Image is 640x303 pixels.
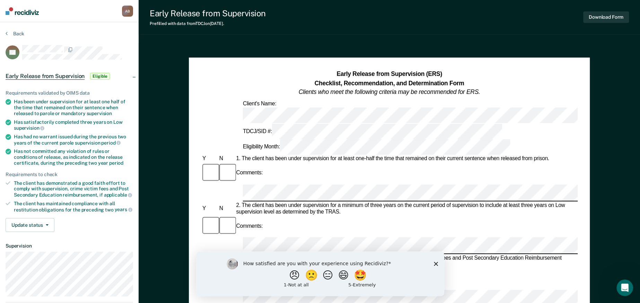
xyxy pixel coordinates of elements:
div: Y [201,205,218,212]
span: applicable [104,192,132,198]
button: Update status [6,218,54,232]
button: AB [122,6,133,17]
div: 3. The client has demonstrated a good faith effort to comply with supervision, crime victim fees ... [235,255,577,268]
div: 1. The client has been under supervision for at least one-half the time that remained on their cu... [235,156,577,162]
div: Comments: [235,223,264,230]
div: Requirements validated by OIMS data [6,90,133,96]
span: period [101,140,121,146]
button: Download Form [583,11,629,23]
div: Has not committed any violation of rules or conditions of release, as indicated on the release ce... [14,148,133,166]
div: Prefilled with data from TDCJ on [DATE] . [150,21,266,26]
strong: Checklist, Recommendation, and Determination Form [314,79,464,86]
iframe: Survey by Kim from Recidiviz [196,251,444,296]
iframe: Intercom live chat [616,279,633,296]
dt: Supervision [6,243,133,249]
div: Early Release from Supervision [150,8,266,18]
span: Eligible [90,73,110,80]
span: Early Release from Supervision [6,73,85,80]
div: Has satisfactorily completed three years on Low [14,119,133,131]
div: Comments: [235,170,264,176]
div: Y [201,156,218,162]
span: supervision [14,125,44,131]
span: years [115,207,132,212]
div: 2. The client has been under supervision for a minimum of three years on the current period of su... [235,202,577,216]
span: supervision [87,111,112,116]
div: TDCJ/SID #: [242,124,503,139]
div: N [218,205,235,212]
div: A B [122,6,133,17]
div: Has been under supervision for at least one half of the time that remained on their sentence when... [14,99,133,116]
img: Recidiviz [6,7,39,15]
div: The client has maintained compliance with all restitution obligations for the preceding two [14,201,133,213]
em: Clients who meet the following criteria may be recommended for ERS. [298,89,480,95]
div: The client has demonstrated a good faith effort to comply with supervision, crime victim fees and... [14,180,133,198]
div: Requirements to check [6,172,133,178]
div: N [218,156,235,162]
button: Back [6,31,24,37]
span: period [109,160,123,166]
div: Has had no warrant issued during the previous two years of the current parole supervision [14,134,133,146]
strong: Early Release from Supervision (ERS) [336,70,442,77]
div: Eligibility Month: [242,139,511,155]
